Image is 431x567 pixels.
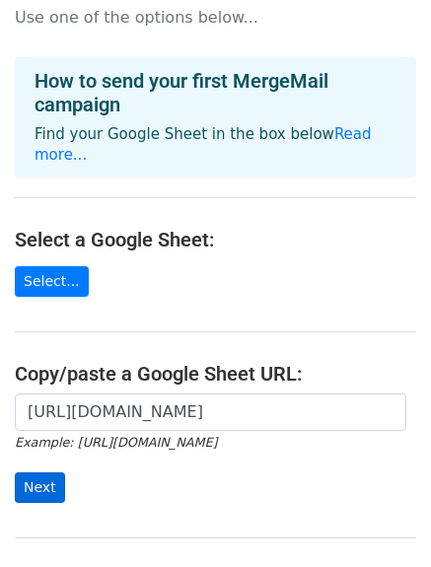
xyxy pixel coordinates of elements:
[35,125,372,164] a: Read more...
[15,228,416,251] h4: Select a Google Sheet:
[15,362,416,386] h4: Copy/paste a Google Sheet URL:
[15,472,65,503] input: Next
[35,124,396,166] p: Find your Google Sheet in the box below
[15,266,89,297] a: Select...
[15,435,217,450] small: Example: [URL][DOMAIN_NAME]
[332,472,431,567] iframe: Chat Widget
[35,69,396,116] h4: How to send your first MergeMail campaign
[15,393,406,431] input: Paste your Google Sheet URL here
[15,7,416,28] p: Use one of the options below...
